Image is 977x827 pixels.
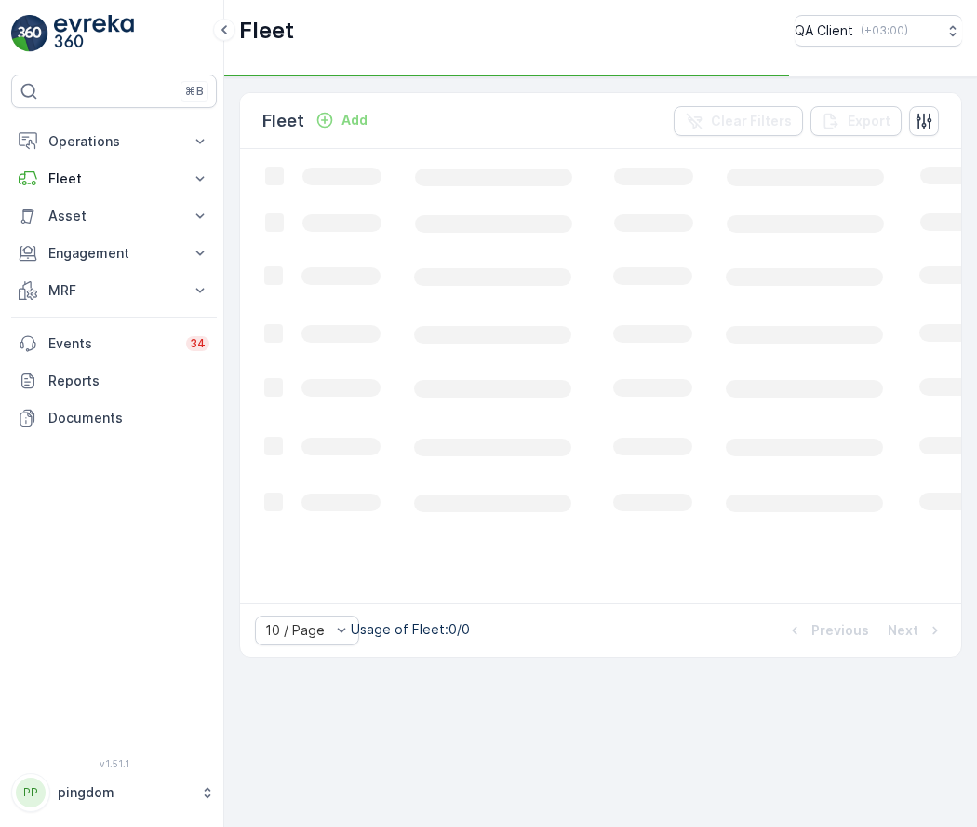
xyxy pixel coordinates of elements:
[886,619,946,642] button: Next
[185,84,204,99] p: ⌘B
[239,16,294,46] p: Fleet
[190,336,206,351] p: 34
[351,620,470,639] p: Usage of Fleet : 0/0
[48,334,175,353] p: Events
[48,409,209,427] p: Documents
[48,244,180,263] p: Engagement
[848,112,890,130] p: Export
[11,758,217,769] span: v 1.51.1
[674,106,803,136] button: Clear Filters
[711,112,792,130] p: Clear Filters
[48,207,180,225] p: Asset
[341,111,368,129] p: Add
[11,235,217,272] button: Engagement
[795,21,853,40] p: QA Client
[11,773,217,812] button: PPpingdom
[783,619,871,642] button: Previous
[11,325,217,362] a: Events34
[11,160,217,197] button: Fleet
[811,621,869,640] p: Previous
[11,197,217,235] button: Asset
[54,15,134,52] img: logo_light-DOdMpM7g.png
[11,15,48,52] img: logo
[308,109,375,131] button: Add
[795,15,962,47] button: QA Client(+03:00)
[48,132,180,151] p: Operations
[861,23,908,38] p: ( +03:00 )
[888,621,918,640] p: Next
[11,123,217,160] button: Operations
[48,372,209,390] p: Reports
[11,400,217,437] a: Documents
[11,362,217,400] a: Reports
[58,783,191,802] p: pingdom
[48,281,180,300] p: MRF
[11,272,217,309] button: MRF
[810,106,902,136] button: Export
[262,108,304,134] p: Fleet
[48,169,180,188] p: Fleet
[16,778,46,807] div: PP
